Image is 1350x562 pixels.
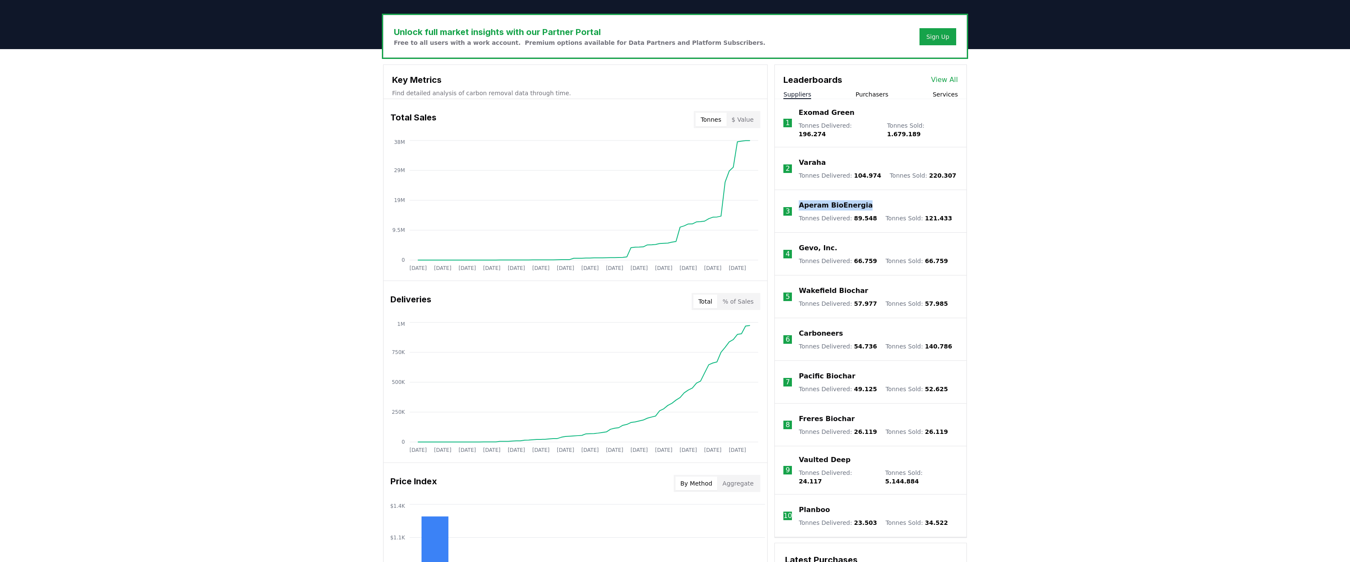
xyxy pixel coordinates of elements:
a: Pacific Biochar [799,371,855,381]
h3: Leaderboards [783,73,842,86]
p: Tonnes Delivered : [799,299,877,308]
p: Tonnes Delivered : [799,385,877,393]
tspan: [DATE] [704,265,722,271]
p: Tonnes Delivered : [799,214,877,222]
tspan: [DATE] [508,265,525,271]
a: Freres Biochar [799,414,855,424]
button: Sign Up [919,28,956,45]
span: 23.503 [854,519,877,526]
p: Tonnes Sold : [887,121,958,138]
h3: Price Index [390,475,437,492]
span: 26.119 [854,428,877,435]
a: Varaha [799,158,826,168]
tspan: 500K [392,379,405,385]
p: Carboneers [799,328,843,339]
span: 121.433 [925,215,952,222]
tspan: [DATE] [483,265,500,271]
tspan: [DATE] [557,265,574,271]
p: Tonnes Sold : [890,171,956,180]
span: 104.974 [854,172,881,179]
p: Tonnes Delivered : [799,342,877,351]
tspan: [DATE] [582,265,599,271]
p: Tonnes Delivered : [799,427,877,436]
p: Tonnes Sold : [885,257,948,265]
p: Free to all users with a work account. Premium options available for Data Partners and Platform S... [394,38,765,47]
button: % of Sales [717,295,759,308]
span: 24.117 [799,478,822,485]
tspan: 9.5M [393,227,405,233]
p: 2 [786,164,790,174]
span: 57.977 [854,300,877,307]
button: Suppliers [783,90,811,99]
tspan: [DATE] [434,265,451,271]
p: Wakefield Biochar [799,286,868,296]
span: 49.125 [854,386,877,392]
p: Find detailed analysis of carbon removal data through time. [392,89,759,97]
tspan: 750K [392,349,405,355]
p: 3 [786,206,790,217]
tspan: [DATE] [434,447,451,453]
span: 196.274 [799,131,826,138]
h3: Total Sales [390,111,436,128]
p: Tonnes Sold : [885,299,948,308]
p: 4 [786,249,790,259]
p: 9 [786,465,790,475]
p: 8 [786,420,790,430]
p: Exomad Green [799,108,855,118]
tspan: [DATE] [532,265,550,271]
a: Vaulted Deep [799,455,850,465]
p: Tonnes Sold : [885,385,948,393]
p: 10 [783,511,792,521]
span: 57.985 [925,300,948,307]
tspan: [DATE] [606,265,623,271]
p: Tonnes Delivered : [799,518,877,527]
tspan: 0 [402,257,405,263]
tspan: [DATE] [459,447,476,453]
button: Services [933,90,958,99]
span: 1.679.189 [887,131,921,138]
tspan: 19M [394,197,405,203]
button: Total [693,295,718,308]
tspan: 0 [402,439,405,445]
a: View All [931,75,958,85]
span: 220.307 [929,172,956,179]
h3: Unlock full market insights with our Partner Portal [394,26,765,38]
button: Tonnes [695,113,726,126]
tspan: [DATE] [729,265,746,271]
tspan: [DATE] [655,265,672,271]
tspan: [DATE] [680,265,697,271]
tspan: 38M [394,139,405,145]
tspan: [DATE] [410,447,427,453]
tspan: [DATE] [459,265,476,271]
p: Planboo [799,505,830,515]
p: 1 [786,118,790,128]
div: Sign Up [926,32,949,41]
tspan: 250K [392,409,405,415]
p: Tonnes Sold : [885,518,948,527]
tspan: 1M [397,321,405,327]
p: 5 [786,292,790,302]
tspan: [DATE] [582,447,599,453]
p: 7 [786,377,790,387]
p: Tonnes Delivered : [799,171,881,180]
span: 66.759 [925,258,948,264]
button: Purchasers [855,90,888,99]
button: Aggregate [717,477,759,490]
a: Gevo, Inc. [799,243,837,253]
p: Tonnes Delivered : [799,468,876,486]
button: By Method [675,477,718,490]
tspan: 29M [394,167,405,173]
tspan: [DATE] [508,447,525,453]
tspan: [DATE] [631,447,648,453]
button: $ Value [727,113,759,126]
tspan: [DATE] [606,447,623,453]
p: Tonnes Sold : [885,427,948,436]
a: Aperam BioEnergia [799,200,873,211]
tspan: [DATE] [704,447,722,453]
tspan: [DATE] [729,447,746,453]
